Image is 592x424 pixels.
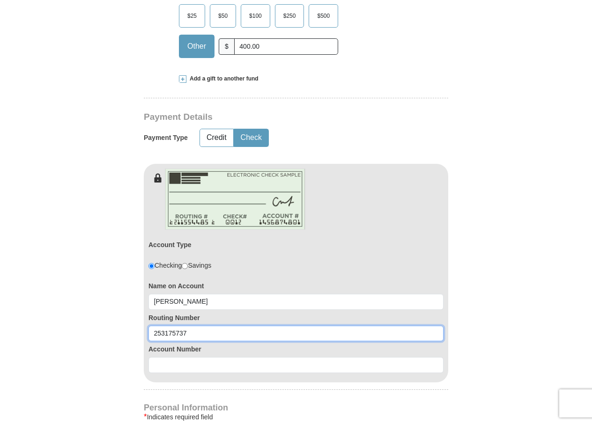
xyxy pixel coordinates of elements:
[312,9,334,23] span: $500
[234,38,338,55] input: Other Amount
[148,281,444,291] label: Name on Account
[165,168,305,230] img: check-en.png
[148,240,192,249] label: Account Type
[144,411,448,423] div: Indicates required field
[244,9,266,23] span: $100
[219,38,235,55] span: $
[279,9,301,23] span: $250
[148,261,211,270] div: Checking Savings
[183,39,211,53] span: Other
[144,112,383,123] h3: Payment Details
[144,134,188,142] h5: Payment Type
[234,129,268,146] button: Check
[200,129,233,146] button: Credit
[214,9,232,23] span: $50
[144,404,448,411] h4: Personal Information
[186,75,259,83] span: Add a gift to another fund
[148,313,444,322] label: Routing Number
[148,344,444,354] label: Account Number
[183,9,201,23] span: $25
